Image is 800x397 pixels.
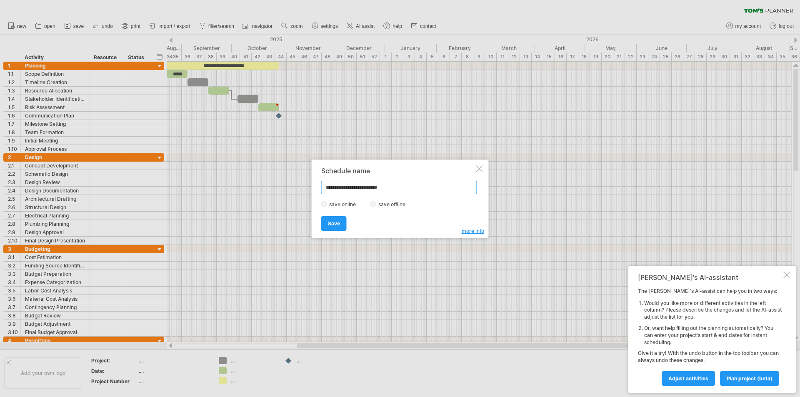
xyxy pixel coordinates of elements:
[376,201,412,207] label: save offline
[668,375,708,382] span: Adjust activities
[720,371,779,386] a: plan project (beta)
[727,375,772,382] span: plan project (beta)
[321,167,475,175] div: Schedule name
[328,220,340,227] span: Save
[662,371,715,386] a: Adjust activities
[321,216,347,231] a: Save
[638,288,782,385] div: The [PERSON_NAME]'s AI-assist can help you in two ways: Give it a try! With the undo button in th...
[462,228,484,234] span: more info
[327,201,363,207] label: save online
[644,300,782,321] li: Would you like more or different activities in the left column? Please describe the changes and l...
[644,325,782,346] li: Or, want help filling out the planning automatically? You can enter your project's start & end da...
[638,273,782,282] div: [PERSON_NAME]'s AI-assistant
